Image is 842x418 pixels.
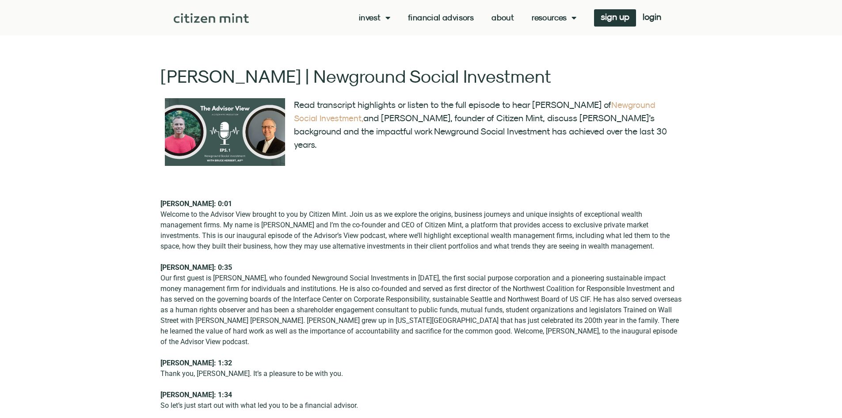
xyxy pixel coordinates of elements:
[160,263,232,272] strong: [PERSON_NAME]: 0:35
[636,9,668,27] a: login
[160,368,682,379] div: Thank you, [PERSON_NAME]. It’s a pleasure to be with you.
[359,13,390,22] a: Invest
[359,13,576,22] nav: Menu
[160,273,682,347] div: Our first guest is [PERSON_NAME], who founded Newground Social Investments in [DATE], the first s...
[160,209,682,252] div: Welcome to the Advisor View brought to you by Citizen Mint. Join us as we explore the origins, bu...
[160,400,682,411] div: So let’s just start out with what led you to be a financial advisor.
[601,14,629,20] span: sign up
[174,13,249,23] img: Citizen Mint
[491,13,514,22] a: About
[160,359,232,367] strong: [PERSON_NAME]: 1:32
[532,13,576,22] a: Resources
[594,9,636,27] a: sign up
[160,67,682,85] h1: [PERSON_NAME] | Newground Social Investment
[160,199,232,208] strong: [PERSON_NAME]: 0:01
[643,14,661,20] span: login
[408,13,474,22] a: Financial Advisors
[294,98,677,151] p: Read transcript highlights or listen to the full episode to hear [PERSON_NAME] of and [PERSON_NAM...
[362,113,363,123] a: ,
[160,391,232,399] strong: [PERSON_NAME]: 1:34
